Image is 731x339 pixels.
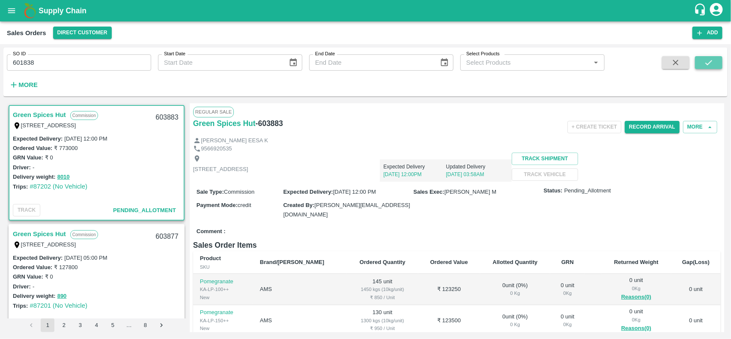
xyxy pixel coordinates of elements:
div: … [122,321,136,330]
label: [DATE] 05:00 PM [64,255,107,261]
button: Go to page 2 [57,318,71,332]
div: 0 unit [557,282,578,297]
div: 0 Kg [608,316,664,324]
label: Expected Delivery : [13,255,63,261]
label: Select Products [466,51,500,57]
button: Track Shipment [512,153,578,165]
td: ₹ 123500 [418,305,480,336]
div: ₹ 850 / Unit [354,294,412,301]
div: 603883 [150,108,183,128]
button: Go to page 8 [138,318,152,332]
button: Open [591,57,602,68]
label: Driver: [13,164,31,171]
div: SKU [200,263,246,271]
label: Expected Delivery : [13,135,63,142]
div: 0 Kg [487,321,543,328]
button: Reasons(0) [608,292,664,302]
div: 1300 kgs (10kg/unit) [354,317,412,324]
button: Choose date [436,54,453,71]
p: Updated Delivery [446,163,508,171]
p: Commission [70,230,98,239]
button: Go to page 3 [73,318,87,332]
label: ₹ 773000 [54,145,78,151]
input: Enter SO ID [7,54,151,71]
div: 0 unit ( 0 %) [487,313,543,329]
p: Commission [70,111,98,120]
label: Payment Mode : [197,202,238,208]
label: Sales Exec : [414,189,445,195]
h6: - 603883 [256,117,283,129]
label: - [33,283,34,290]
label: Ordered Value: [13,264,52,270]
p: [DATE] 03:58AM [446,171,508,178]
input: Start Date [158,54,282,71]
span: [PERSON_NAME][EMAIL_ADDRESS][DOMAIN_NAME] [283,202,410,218]
a: Green Spices Hut [13,228,66,240]
label: GRN Value: [13,273,43,280]
div: account of current user [709,2,724,20]
label: ₹ 127800 [54,264,78,270]
b: Gap(Loss) [682,259,710,265]
label: ₹ 0 [45,154,53,161]
label: - [33,164,34,171]
b: GRN [561,259,574,265]
b: Allotted Quantity [493,259,538,265]
label: [STREET_ADDRESS] [21,122,76,129]
div: 0 unit [608,276,664,302]
a: #87201 (No Vehicle) [30,302,87,309]
button: More [683,121,717,133]
p: [PERSON_NAME] EESA K [201,137,268,145]
div: 0 Kg [487,289,543,297]
td: 145 unit [347,274,418,305]
div: 0 Kg [557,321,578,328]
h6: Green Spices Hut [193,117,256,129]
label: SO ID [13,51,26,57]
div: 0 unit [608,308,664,333]
b: Ordered Value [430,259,468,265]
td: 0 unit [671,274,721,305]
label: Created By : [283,202,314,208]
td: AMS [253,305,347,336]
p: Expected Delivery [383,163,446,171]
span: Pending_Allotment [113,207,176,213]
input: End Date [309,54,433,71]
b: Supply Chain [39,6,87,15]
div: 0 Kg [608,285,664,292]
label: Expected Delivery : [283,189,333,195]
button: Add [692,27,722,39]
span: Commission [224,189,255,195]
label: End Date [315,51,335,57]
button: Go to page 5 [106,318,119,332]
span: [PERSON_NAME] M [445,189,496,195]
div: 603877 [150,227,183,247]
label: Delivery weight: [13,293,56,299]
div: 0 Kg [557,289,578,297]
div: 0 unit [557,313,578,329]
button: 8010 [57,172,70,182]
b: Returned Weight [614,259,659,265]
td: 130 unit [347,305,418,336]
p: [DATE] 12:00PM [383,171,446,178]
label: [STREET_ADDRESS] [21,241,76,248]
p: Pomegranate [200,278,246,286]
label: Sale Type : [197,189,224,195]
button: More [7,78,40,92]
td: ₹ 123250 [418,274,480,305]
p: 9566920535 [201,145,232,153]
span: [DATE] 12:00 PM [333,189,376,195]
b: Brand/[PERSON_NAME] [260,259,324,265]
div: New [200,294,246,301]
button: Go to next page [155,318,168,332]
td: 0 unit [671,305,721,336]
p: [STREET_ADDRESS] [193,165,248,174]
a: Supply Chain [39,5,694,17]
a: Green Spices Hut [13,109,66,120]
div: 1450 kgs (10kg/unit) [354,285,412,293]
button: open drawer [2,1,21,21]
span: Pending_Allotment [564,187,611,195]
strong: More [18,81,38,88]
b: Ordered Quantity [360,259,406,265]
img: logo [21,2,39,19]
button: page 1 [41,318,54,332]
h6: Sales Order Items [193,239,721,251]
